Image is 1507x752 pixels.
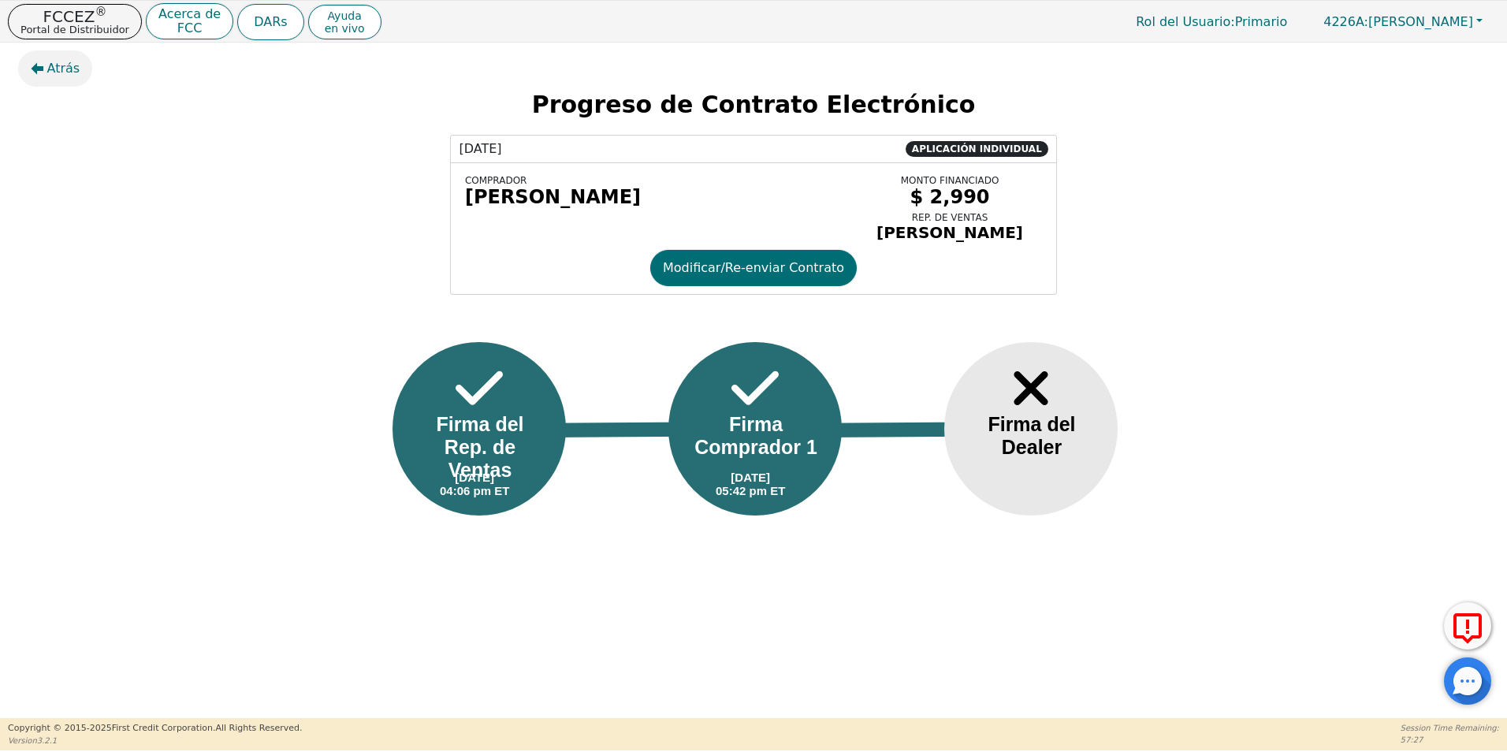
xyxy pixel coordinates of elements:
[1136,14,1234,29] span: Rol del Usuario :
[858,223,1042,242] div: [PERSON_NAME]
[8,4,142,39] button: FCCEZ®Portal de Distribuidor
[1401,734,1499,746] p: 57:27
[158,8,221,20] p: Acerca de
[158,22,221,35] p: FCC
[8,722,302,735] p: Copyright © 2015- 2025 First Credit Corporation.
[8,735,302,746] p: Version 3.2.1
[459,140,501,158] span: [DATE]
[416,413,544,482] div: Firma del Rep. de Ventas
[1120,6,1303,37] a: Rol del Usuario:Primario
[215,723,302,733] span: All Rights Reserved.
[20,24,129,35] p: Portal de Distribuidor
[906,141,1048,157] span: APLICACIÓN INDIVIDUAL
[858,212,1042,223] div: REP. DE VENTAS
[1120,6,1303,37] p: Primario
[465,175,846,186] div: COMPRADOR
[1323,14,1473,29] span: [PERSON_NAME]
[465,186,846,208] div: [PERSON_NAME]
[440,471,509,497] div: [DATE] 04:06 pm ET
[325,9,365,22] span: Ayuda
[716,471,785,497] div: [DATE] 05:42 pm ET
[18,50,93,87] button: Atrás
[819,422,984,437] img: Line
[858,186,1042,208] div: $ 2,990
[1307,9,1499,34] button: 4226A:[PERSON_NAME]
[650,250,857,286] button: Modificar/Re-enviar Contrato
[47,59,80,78] span: Atrás
[325,22,365,35] span: en vivo
[20,9,129,24] p: FCCEZ
[308,5,381,39] button: Ayudaen vivo
[1444,602,1491,650] button: Reportar Error a FCC
[1401,722,1499,734] p: Session Time Remaining:
[18,91,1490,119] h2: Progreso de Contrato Electrónico
[95,5,106,19] sup: ®
[731,361,779,415] img: Frame
[1323,14,1368,29] span: 4226A:
[456,361,503,415] img: Frame
[1007,361,1055,415] img: Frame
[692,413,820,459] div: Firma Comprador 1
[146,3,233,40] button: Acerca deFCC
[237,4,303,40] button: DARs
[858,175,1042,186] div: MONTO FINANCIADO
[968,413,1096,459] div: Firma del Dealer
[543,422,709,437] img: Line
